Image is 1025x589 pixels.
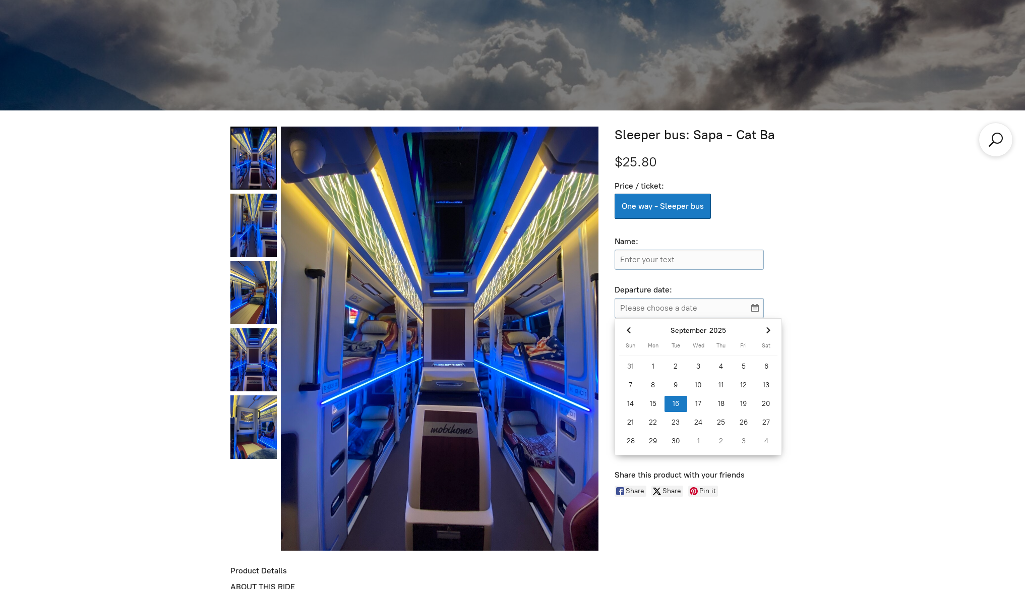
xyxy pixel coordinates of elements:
[615,154,657,170] span: $25.80
[619,322,638,339] button: Previous month
[732,359,755,375] div: 5
[732,433,755,449] div: 3
[987,131,1005,149] a: Search products
[642,339,665,356] div: Mon
[732,415,755,431] div: 26
[619,415,642,431] div: 21
[230,328,277,391] a: Sleeper bus: Sapa - Cat Ba 3
[688,486,718,497] a: Pin it
[710,359,733,375] div: 4
[687,396,710,412] div: 17
[642,396,665,412] div: 15
[619,359,642,375] div: 31
[281,127,599,551] img: Sleeper bus: Sapa - Cat Ba
[619,339,642,356] div: Sun
[619,377,642,393] div: 7
[759,322,777,339] button: Next month
[755,377,777,393] div: 13
[671,322,706,339] button: Open months overlay
[619,396,642,412] div: 14
[687,377,710,393] div: 10
[732,339,755,356] div: Fri
[687,433,710,449] div: 1
[615,298,764,318] input: Please choose a date
[615,486,646,497] a: Share
[755,339,777,356] div: Sat
[665,396,687,412] div: 16
[230,566,599,576] div: Product Details
[665,339,687,356] div: Tue
[665,359,687,375] div: 2
[615,237,764,247] div: Name:
[619,339,777,449] div: Calendar wrapper
[755,415,777,431] div: 27
[665,377,687,393] div: 9
[732,377,755,393] div: 12
[687,415,710,431] div: 24
[710,433,733,449] div: 2
[642,377,665,393] div: 8
[755,396,777,412] div: 20
[642,359,665,375] div: 1
[755,359,777,375] div: 6
[642,415,665,431] div: 22
[710,396,733,412] div: 18
[615,470,795,481] div: Share this product with your friends
[709,322,726,339] button: Open years overlay
[687,339,710,356] div: Wed
[662,486,683,497] span: Share
[615,127,795,144] h1: Sleeper bus: Sapa - Cat Ba
[755,433,777,449] div: 4
[615,285,764,296] div: Departure date:
[642,433,665,449] div: 29
[230,395,277,458] a: Sleeper bus: Sapa - Cat Ba 4
[665,415,687,431] div: 23
[710,415,733,431] div: 25
[230,127,277,190] a: Sleeper bus: Sapa - Cat Ba 0
[230,194,277,257] a: Sleeper bus: Sapa - Cat Ba 1
[699,486,718,497] span: Pin it
[732,396,755,412] div: 19
[687,359,710,375] div: 3
[230,261,277,324] a: Sleeper bus: Sapa - Cat Ba 2
[619,433,642,449] div: 28
[651,486,683,497] a: Share
[626,486,646,497] span: Share
[615,250,764,270] input: Name:
[665,433,687,449] div: 30
[619,359,777,449] div: Calendar days
[615,181,764,192] div: Price / ticket:
[710,339,733,356] div: Thu
[710,377,733,393] div: 11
